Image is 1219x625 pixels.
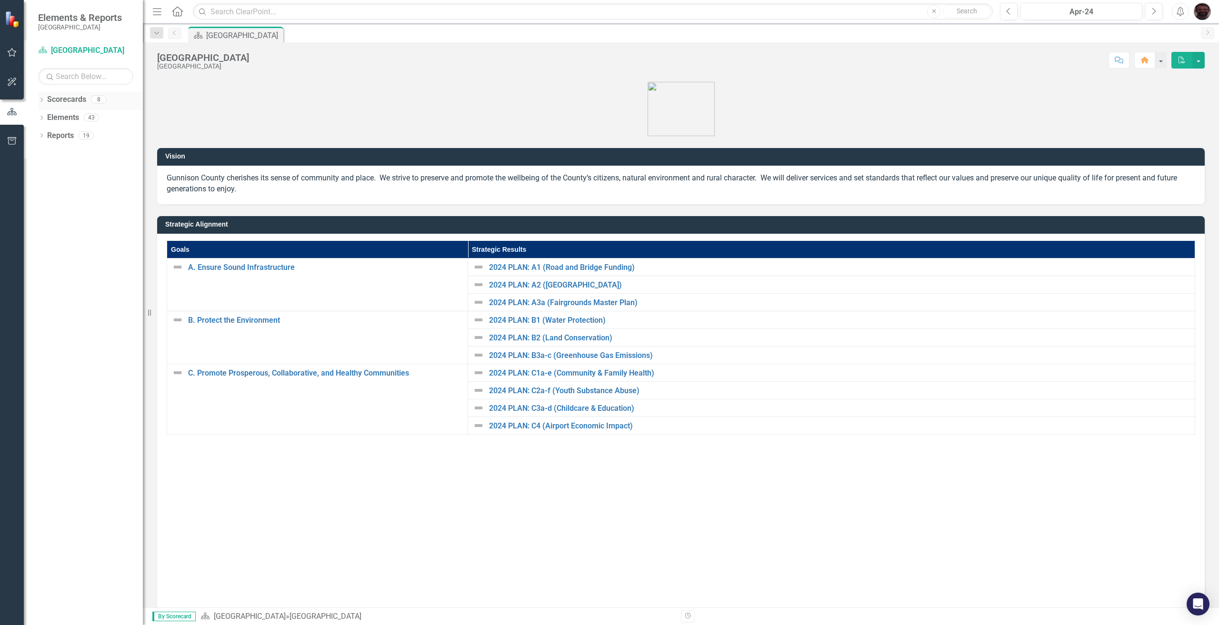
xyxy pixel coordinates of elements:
div: Apr-24 [1024,6,1139,18]
td: Double-Click to Edit Right Click for Context Menu [468,347,1195,364]
img: Not Defined [172,261,183,273]
a: A. Ensure Sound Infrastructure [188,263,463,272]
div: [GEOGRAPHIC_DATA] [157,63,249,70]
div: » [200,611,674,622]
div: Open Intercom Messenger [1187,593,1209,615]
span: By Scorecard [152,612,196,621]
div: [GEOGRAPHIC_DATA] [290,612,361,621]
td: Double-Click to Edit Right Click for Context Menu [468,311,1195,329]
a: C. Promote Prosperous, Collaborative, and Healthy Communities [188,369,463,377]
h3: Vision [165,153,1200,160]
a: Elements [47,112,79,123]
img: Not Defined [473,261,484,273]
td: Double-Click to Edit Right Click for Context Menu [468,294,1195,311]
small: [GEOGRAPHIC_DATA] [38,23,122,31]
img: Not Defined [473,297,484,308]
p: Gunnison County cherishes its sense of community and place. We strive to preserve and promote the... [167,173,1195,195]
input: Search ClearPoint... [193,3,993,20]
div: 8 [91,96,106,104]
a: 2024 PLAN: A1 (Road and Bridge Funding) [489,263,1190,272]
a: B. Protect the Environment [188,316,463,325]
img: Not Defined [473,385,484,396]
div: [GEOGRAPHIC_DATA] [206,30,281,41]
a: 2024 PLAN: A3a (Fairgrounds Master Plan) [489,298,1190,307]
img: Gunnison%20Co%20Logo%20E-small.png [648,82,715,136]
div: 43 [84,114,99,122]
a: 2024 PLAN: C3a-d (Childcare & Education) [489,404,1190,413]
td: Double-Click to Edit Right Click for Context Menu [468,276,1195,294]
a: 2024 PLAN: A2 ([GEOGRAPHIC_DATA]) [489,281,1190,289]
button: Search [943,5,990,18]
td: Double-Click to Edit Right Click for Context Menu [468,382,1195,399]
a: Scorecards [47,94,86,105]
div: 19 [79,131,94,139]
img: Not Defined [172,314,183,326]
a: 2024 PLAN: C1a-e (Community & Family Health) [489,369,1190,377]
a: [GEOGRAPHIC_DATA] [214,612,286,621]
td: Double-Click to Edit Right Click for Context Menu [167,364,468,435]
img: Not Defined [473,314,484,326]
td: Double-Click to Edit Right Click for Context Menu [167,258,468,311]
td: Double-Click to Edit Right Click for Context Menu [167,311,468,364]
a: 2024 PLAN: C4 (Airport Economic Impact) [489,422,1190,430]
img: Matthew Hoyt [1194,3,1211,20]
td: Double-Click to Edit Right Click for Context Menu [468,258,1195,276]
img: Not Defined [473,367,484,378]
h3: Strategic Alignment [165,221,1200,228]
input: Search Below... [38,68,133,85]
a: Reports [47,130,74,141]
a: 2024 PLAN: B1 (Water Protection) [489,316,1190,325]
td: Double-Click to Edit Right Click for Context Menu [468,329,1195,347]
img: ClearPoint Strategy [5,11,21,28]
img: Not Defined [473,332,484,343]
span: Search [957,7,977,15]
a: 2024 PLAN: C2a-f (Youth Substance Abuse) [489,387,1190,395]
img: Not Defined [172,367,183,378]
img: Not Defined [473,402,484,414]
a: [GEOGRAPHIC_DATA] [38,45,133,56]
a: 2024 PLAN: B2 (Land Conservation) [489,334,1190,342]
td: Double-Click to Edit Right Click for Context Menu [468,364,1195,382]
img: Not Defined [473,420,484,431]
button: Apr-24 [1020,3,1142,20]
img: Not Defined [473,279,484,290]
img: Not Defined [473,349,484,361]
a: 2024 PLAN: B3a-c (Greenhouse Gas Emissions) [489,351,1190,360]
span: Elements & Reports [38,12,122,23]
div: [GEOGRAPHIC_DATA] [157,52,249,63]
td: Double-Click to Edit Right Click for Context Menu [468,399,1195,417]
td: Double-Click to Edit Right Click for Context Menu [468,417,1195,435]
